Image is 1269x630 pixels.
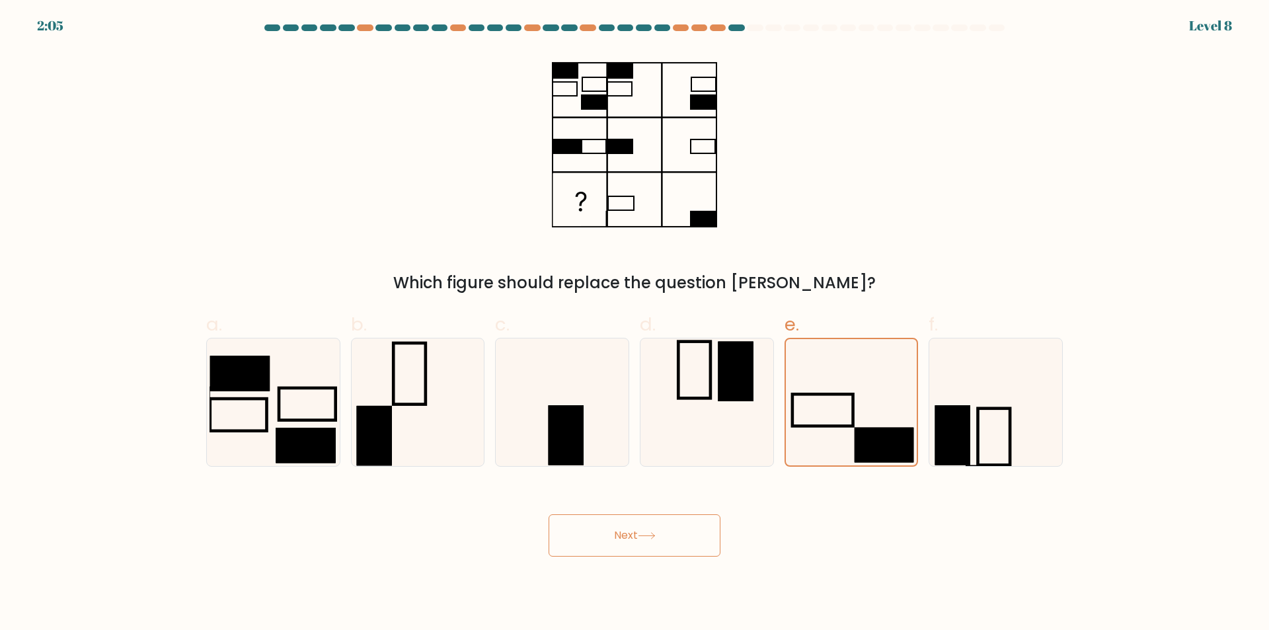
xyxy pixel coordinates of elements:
[37,16,63,36] div: 2:05
[495,311,510,337] span: c.
[214,271,1055,295] div: Which figure should replace the question [PERSON_NAME]?
[351,311,367,337] span: b.
[640,311,656,337] span: d.
[929,311,938,337] span: f.
[1189,16,1232,36] div: Level 8
[206,311,222,337] span: a.
[549,514,720,557] button: Next
[785,311,799,337] span: e.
